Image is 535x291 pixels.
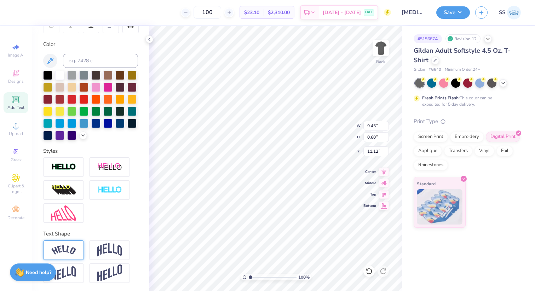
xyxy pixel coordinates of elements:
[414,117,521,126] div: Print Type
[43,40,138,48] div: Color
[474,146,494,156] div: Vinyl
[414,132,448,142] div: Screen Print
[43,230,138,238] div: Text Shape
[26,269,51,276] strong: Need help?
[363,192,376,197] span: Top
[298,274,310,280] span: 100 %
[374,41,388,55] img: Back
[8,78,24,84] span: Designs
[422,95,460,101] strong: Fresh Prints Flash:
[9,131,23,136] span: Upload
[268,9,290,16] span: $2,310.00
[496,146,513,156] div: Foil
[422,95,509,107] div: This color can be expedited for 5 day delivery.
[363,169,376,174] span: Center
[43,147,138,155] div: Styles
[376,59,385,65] div: Back
[363,203,376,208] span: Bottom
[97,186,122,194] img: Negative Space
[51,266,76,280] img: Flag
[244,9,259,16] span: $23.10
[417,189,462,225] img: Standard
[414,34,442,43] div: # 515687A
[194,6,221,19] input: – –
[51,245,76,255] img: Arc
[4,183,28,194] span: Clipart & logos
[507,6,521,19] img: Sidra Saturay
[428,67,441,73] span: # G640
[323,9,361,16] span: [DATE] - [DATE]
[11,157,22,163] span: Greek
[97,243,122,257] img: Arch
[414,46,511,64] span: Gildan Adult Softstyle 4.5 Oz. T-Shirt
[63,54,138,68] input: e.g. 7428 c
[396,5,431,19] input: Untitled Design
[445,34,481,43] div: Revision 12
[450,132,484,142] div: Embroidery
[51,185,76,196] img: 3d Illusion
[51,205,76,221] img: Free Distort
[445,67,480,73] span: Minimum Order: 24 +
[499,6,521,19] a: SS
[486,132,520,142] div: Digital Print
[414,146,442,156] div: Applique
[365,10,373,15] span: FREE
[7,105,24,110] span: Add Text
[417,180,436,187] span: Standard
[97,264,122,282] img: Rise
[444,146,472,156] div: Transfers
[8,52,24,58] span: Image AI
[97,163,122,171] img: Shadow
[7,215,24,221] span: Decorate
[414,160,448,170] div: Rhinestones
[436,6,470,19] button: Save
[414,67,425,73] span: Gildan
[51,163,76,171] img: Stroke
[363,181,376,186] span: Middle
[499,8,505,17] span: SS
